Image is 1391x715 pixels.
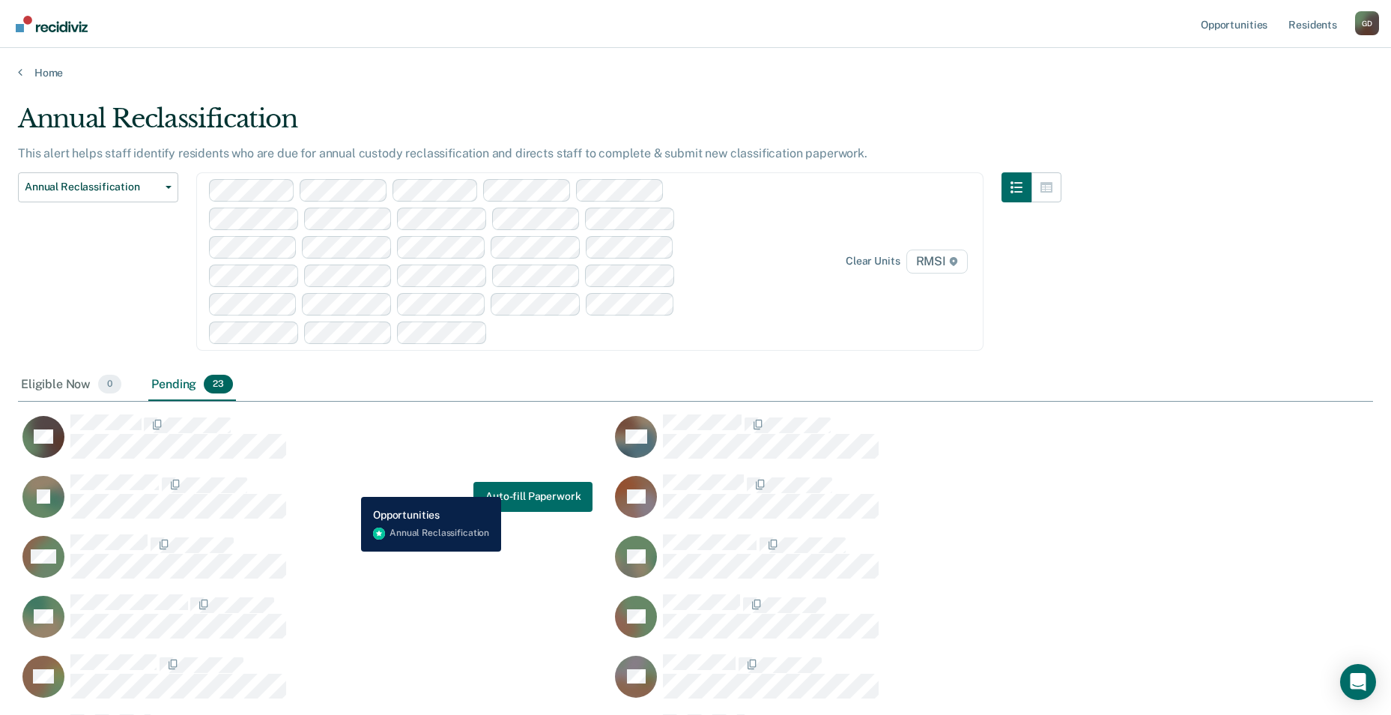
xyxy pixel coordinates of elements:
a: Navigate to form link [473,482,593,512]
div: CaseloadOpportunityCell-00234589 [18,414,610,474]
button: Auto-fill Paperwork [473,482,593,512]
img: Recidiviz [16,16,88,32]
div: CaseloadOpportunityCell-00476932 [610,474,1203,534]
p: This alert helps staff identify residents who are due for annual custody reclassification and dir... [18,146,867,160]
div: Pending23 [148,369,236,402]
div: CaseloadOpportunityCell-00413343 [18,654,610,714]
div: CaseloadOpportunityCell-00629605 [610,534,1203,594]
button: Annual Reclassification [18,172,178,202]
div: Open Intercom Messenger [1340,664,1376,700]
span: 0 [98,375,121,394]
div: Annual Reclassification [18,103,1061,146]
span: RMSI [906,250,968,274]
div: CaseloadOpportunityCell-00275368 [610,414,1203,474]
a: Home [18,66,1373,79]
span: Annual Reclassification [25,181,160,193]
div: CaseloadOpportunityCell-00596173 [18,534,610,594]
button: Profile dropdown button [1355,11,1379,35]
div: CaseloadOpportunityCell-00631788 [18,594,610,654]
div: G D [1355,11,1379,35]
div: CaseloadOpportunityCell-00447991 [610,594,1203,654]
div: Clear units [846,255,900,268]
div: Eligible Now0 [18,369,124,402]
div: CaseloadOpportunityCell-00372756 [18,474,610,534]
div: CaseloadOpportunityCell-00650137 [610,654,1203,714]
span: 23 [204,375,233,394]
